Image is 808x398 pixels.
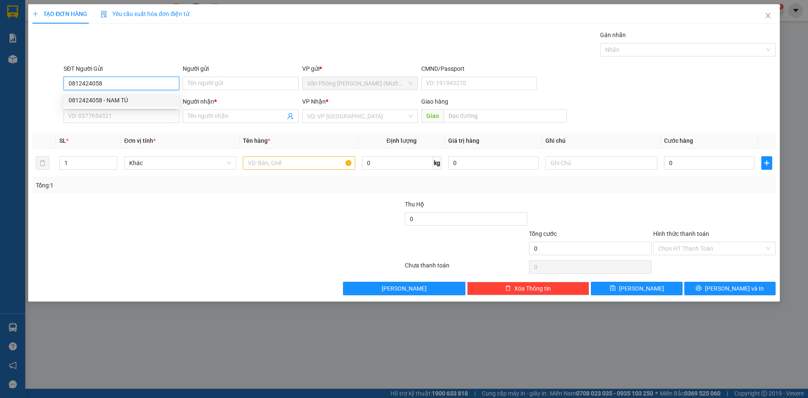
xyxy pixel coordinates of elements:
[444,109,567,123] input: Dọc đường
[64,64,179,73] div: SĐT Người Gửi
[32,11,87,17] span: TẠO ĐƠN HÀNG
[545,156,657,170] input: Ghi Chú
[183,97,298,106] div: Người nhận
[124,137,156,144] span: Đơn vị tính
[382,284,427,293] span: [PERSON_NAME]
[421,98,448,105] span: Giao hàng
[36,156,49,170] button: delete
[302,98,326,105] span: VP Nhận
[542,133,661,149] th: Ghi chú
[183,64,298,73] div: Người gửi
[421,109,444,123] span: Giao
[404,261,528,275] div: Chưa thanh toán
[343,282,465,295] button: [PERSON_NAME]
[591,282,682,295] button: save[PERSON_NAME]
[514,284,551,293] span: Xóa Thông tin
[287,113,294,120] span: user-add
[696,285,702,292] span: printer
[529,230,557,237] span: Tổng cước
[705,284,764,293] span: [PERSON_NAME] và In
[653,230,709,237] label: Hình thức thanh toán
[64,93,179,107] div: 0812424058 - NAM TÚ
[243,156,355,170] input: VD: Bàn, Ghế
[101,11,189,17] span: Yêu cầu xuất hóa đơn điện tử
[387,137,417,144] span: Định lượng
[467,282,590,295] button: deleteXóa Thông tin
[761,156,772,170] button: plus
[129,157,231,169] span: Khác
[684,282,776,295] button: printer[PERSON_NAME] và In
[405,201,424,208] span: Thu Hộ
[32,11,38,17] span: plus
[765,12,771,19] span: close
[307,77,413,90] span: Văn Phòng Trần Phú (Mường Thanh)
[610,285,616,292] span: save
[302,64,418,73] div: VP gửi
[600,32,626,38] label: Gán nhãn
[756,4,780,28] button: Close
[101,11,107,18] img: icon
[69,96,174,105] div: 0812424058 - NAM TÚ
[59,137,66,144] span: SL
[448,156,539,170] input: 0
[243,137,270,144] span: Tên hàng
[448,137,479,144] span: Giá trị hàng
[762,160,772,166] span: plus
[505,285,511,292] span: delete
[619,284,664,293] span: [PERSON_NAME]
[664,137,693,144] span: Cước hàng
[433,156,441,170] span: kg
[421,64,537,73] div: CMND/Passport
[36,181,312,190] div: Tổng: 1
